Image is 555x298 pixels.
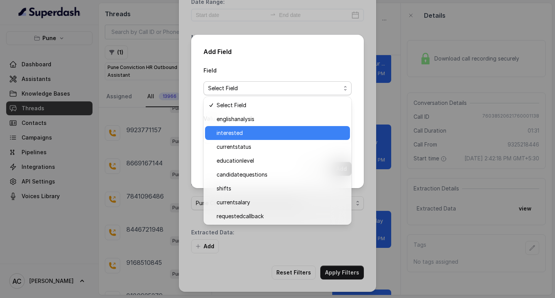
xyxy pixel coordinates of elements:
span: currentsalary [217,198,345,207]
span: currentstatus [217,142,345,152]
span: requestedcallback [217,212,345,221]
span: Select Field [217,101,345,110]
span: englishanalysis [217,114,345,124]
span: educationlevel [217,156,345,165]
span: interested [217,128,345,138]
div: Select Field [203,97,351,225]
span: candidatequestions [217,170,345,179]
span: Select Field [208,84,341,93]
button: Select Field [203,81,351,95]
span: shifts [217,184,345,193]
